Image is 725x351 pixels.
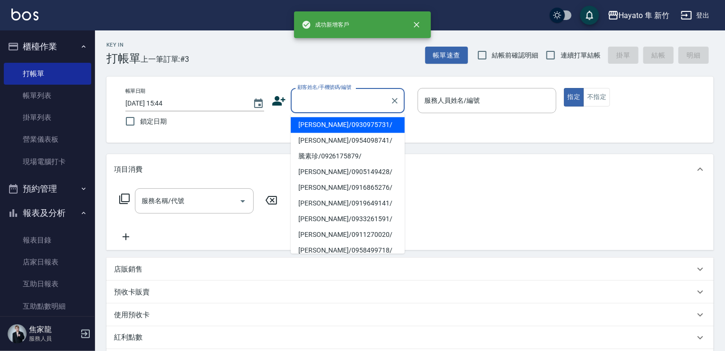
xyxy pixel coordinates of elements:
[4,34,91,59] button: 櫃檯作業
[106,42,141,48] h2: Key In
[4,176,91,201] button: 預約管理
[4,295,91,317] a: 互助點數明細
[106,52,141,65] h3: 打帳單
[291,133,405,148] li: [PERSON_NAME]/0954098741/
[302,20,349,29] span: 成功新增客戶
[235,194,250,209] button: Open
[8,324,27,343] img: Person
[564,88,584,107] button: 指定
[114,264,143,274] p: 店販銷售
[114,332,147,343] p: 紅利點數
[4,107,91,128] a: 掛單列表
[106,303,714,326] div: 使用預收卡
[4,63,91,85] a: 打帳單
[291,148,405,164] li: 騰素珍/0926175879/
[4,151,91,173] a: 現場電腦打卡
[125,96,243,111] input: YYYY/MM/DD hh:mm
[114,165,143,175] p: 項目消費
[291,117,405,133] li: [PERSON_NAME]/0930975731/
[297,84,352,91] label: 顧客姓名/手機號碼/編號
[677,7,714,24] button: 登出
[141,53,190,65] span: 上一筆訂單:#3
[106,258,714,281] div: 店販銷售
[247,92,270,115] button: Choose date, selected date is 2025-08-21
[580,6,599,25] button: save
[4,85,91,107] a: 帳單列表
[4,128,91,150] a: 營業儀表板
[106,154,714,185] div: 項目消費
[29,334,77,343] p: 服務人員
[4,201,91,225] button: 報表及分析
[106,326,714,349] div: 紅利點數
[4,229,91,251] a: 報表目錄
[291,164,405,180] li: [PERSON_NAME]/0905149428/
[11,9,38,20] img: Logo
[4,273,91,295] a: 互助日報表
[4,251,91,273] a: 店家日報表
[106,281,714,303] div: 預收卡販賣
[291,195,405,211] li: [PERSON_NAME]/0919649141/
[425,47,468,64] button: 帳單速查
[406,14,427,35] button: close
[291,211,405,227] li: [PERSON_NAME]/0933261591/
[619,10,669,21] div: Hayato 隼 新竹
[291,243,405,258] li: [PERSON_NAME]/0958499718/
[114,310,150,320] p: 使用預收卡
[604,6,673,25] button: Hayato 隼 新竹
[114,287,150,297] p: 預收卡販賣
[388,94,401,107] button: Clear
[291,227,405,243] li: [PERSON_NAME]/0911270020/
[140,117,167,127] span: 鎖定日期
[492,50,539,60] span: 結帳前確認明細
[291,180,405,195] li: [PERSON_NAME]/0916865276/
[561,50,601,60] span: 連續打單結帳
[125,88,145,95] label: 帳單日期
[29,325,77,334] h5: 焦家龍
[583,88,610,107] button: 不指定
